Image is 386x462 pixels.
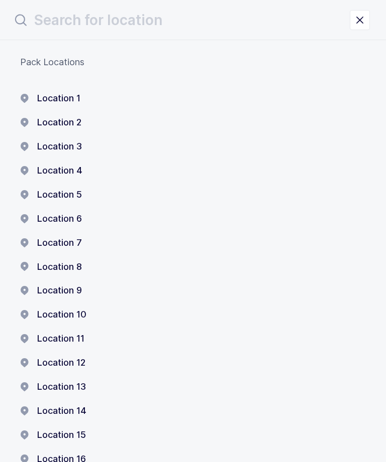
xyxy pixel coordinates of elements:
[20,116,81,128] button: Location 2
[20,284,82,296] button: Location 9
[20,237,82,249] button: Location 7
[20,333,84,345] button: Location 11
[20,357,85,369] button: Location 12
[12,8,350,32] input: Search for location
[20,381,86,393] button: Location 13
[20,261,82,273] button: Location 8
[20,213,82,225] button: Location 6
[20,309,86,321] button: Location 10
[20,405,86,417] button: Location 14
[20,189,82,201] button: Location 5
[20,56,366,68] div: Pack Locations
[20,140,82,152] button: Location 3
[20,92,80,104] button: Location 1
[20,165,82,177] button: Location 4
[350,10,370,30] button: close drawer
[20,429,86,441] button: Location 15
